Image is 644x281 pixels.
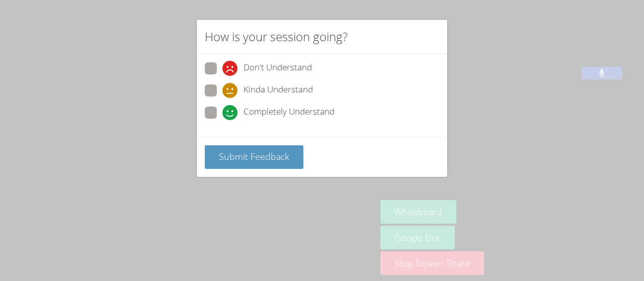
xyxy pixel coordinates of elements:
span: Kinda Understand [244,83,313,98]
h2: How is your session going? [205,28,348,46]
span: Submit Feedback [219,150,289,162]
button: Submit Feedback [205,145,303,169]
span: Don't Understand [244,61,312,76]
span: Completely Understand [244,105,335,120]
